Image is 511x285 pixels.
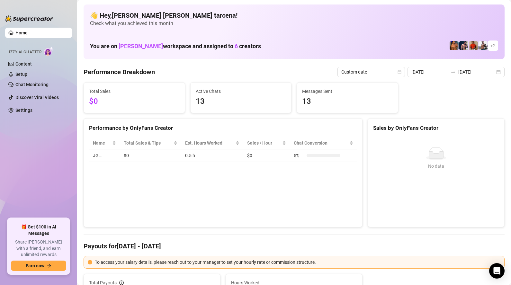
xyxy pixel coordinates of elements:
[119,281,124,285] span: info-circle
[90,43,261,50] h1: You are on workspace and assigned to creators
[341,67,401,77] span: Custom date
[84,242,505,251] h4: Payouts for [DATE] - [DATE]
[479,41,488,50] img: JUSTIN
[451,69,456,75] span: to
[89,88,180,95] span: Total Sales
[93,139,111,147] span: Name
[451,69,456,75] span: swap-right
[119,43,163,49] span: [PERSON_NAME]
[247,139,281,147] span: Sales / Hour
[89,149,120,162] td: JG…
[11,261,66,271] button: Earn nowarrow-right
[15,61,32,67] a: Content
[47,263,51,268] span: arrow-right
[11,224,66,236] span: 🎁 Get $100 in AI Messages
[181,149,243,162] td: 0.5 h
[458,68,495,76] input: End date
[398,70,401,74] span: calendar
[9,49,41,55] span: Izzy AI Chatter
[15,30,28,35] a: Home
[290,137,357,149] th: Chat Conversion
[243,137,290,149] th: Sales / Hour
[235,43,238,49] span: 6
[196,95,286,108] span: 13
[185,139,234,147] div: Est. Hours Worked
[489,263,505,279] div: Open Intercom Messenger
[120,149,181,162] td: $0
[15,82,49,87] a: Chat Monitoring
[89,124,357,132] div: Performance by OnlyFans Creator
[459,41,468,50] img: Axel
[15,72,27,77] a: Setup
[84,67,155,76] h4: Performance Breakdown
[411,68,448,76] input: Start date
[302,95,393,108] span: 13
[89,137,120,149] th: Name
[376,163,497,170] div: No data
[373,124,499,132] div: Sales by OnlyFans Creator
[294,152,304,159] span: 0 %
[294,139,348,147] span: Chat Conversion
[120,137,181,149] th: Total Sales & Tips
[15,95,59,100] a: Discover Viral Videos
[196,88,286,95] span: Active Chats
[90,11,498,20] h4: 👋 Hey, [PERSON_NAME] [PERSON_NAME] tarcena !
[90,20,498,27] span: Check what you achieved this month
[243,149,290,162] td: $0
[44,47,54,56] img: AI Chatter
[302,88,393,95] span: Messages Sent
[26,263,44,268] span: Earn now
[469,41,478,50] img: Justin
[450,41,459,50] img: JG
[89,95,180,108] span: $0
[490,42,496,49] span: + 2
[11,239,66,258] span: Share [PERSON_NAME] with a friend, and earn unlimited rewards
[5,15,53,22] img: logo-BBDzfeDw.svg
[124,139,172,147] span: Total Sales & Tips
[88,260,92,264] span: exclamation-circle
[15,108,32,113] a: Settings
[95,259,500,266] div: To access your salary details, please reach out to your manager to set your hourly rate or commis...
